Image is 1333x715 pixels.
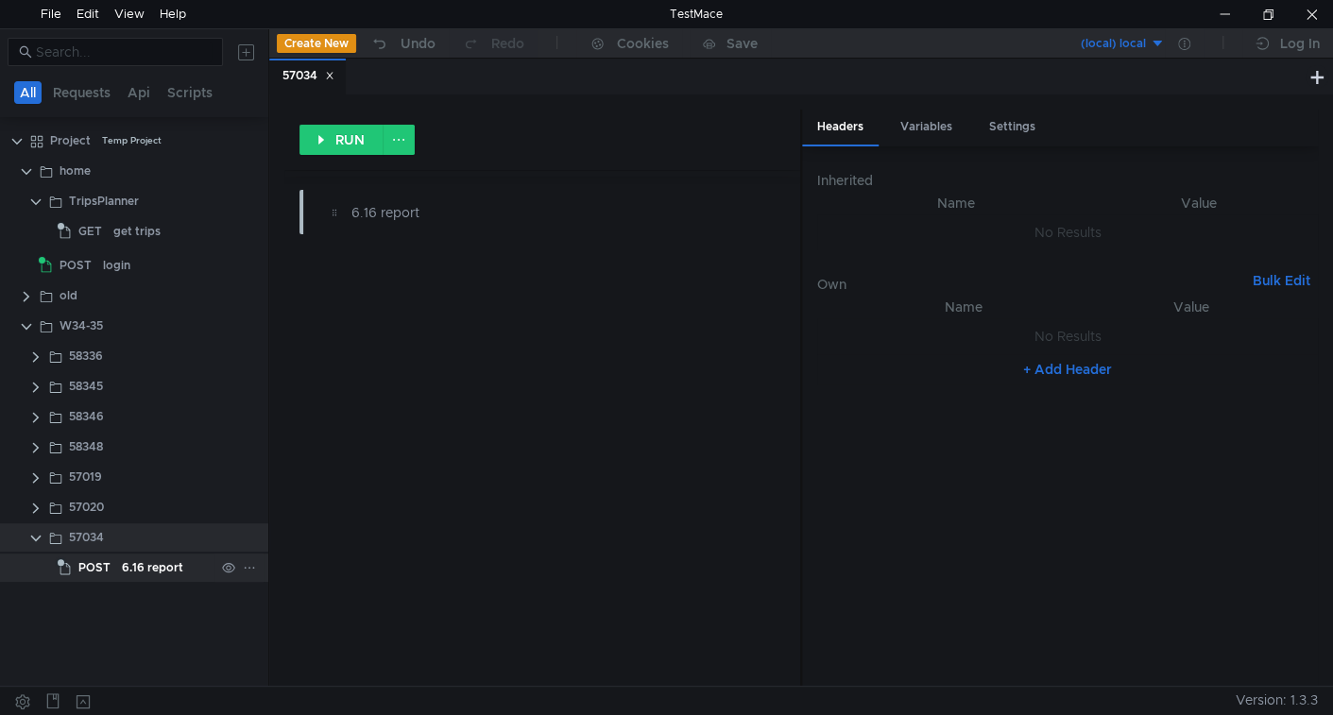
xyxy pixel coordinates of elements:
div: Variables [885,110,967,145]
div: 58336 [69,342,103,370]
div: Redo [491,32,524,55]
div: Log In [1280,32,1320,55]
div: 58346 [69,402,104,431]
div: login [103,251,130,280]
div: 57019 [69,463,102,491]
th: Name [847,296,1079,318]
div: Undo [401,32,436,55]
button: Api [122,81,156,104]
div: get trips [113,217,161,246]
div: 58345 [69,372,103,400]
button: Redo [449,29,538,58]
input: Search... [36,42,212,62]
div: Headers [802,110,879,146]
button: + Add Header [1016,358,1119,381]
div: Cookies [617,32,669,55]
th: Name [832,192,1080,214]
div: 58348 [69,433,103,461]
button: (local) local [1034,28,1165,59]
div: 6.16 report [351,202,640,223]
div: 6.16 report [122,553,183,582]
th: Value [1079,296,1303,318]
th: Value [1080,192,1318,214]
div: 57034 [69,523,104,552]
button: RUN [299,125,384,155]
span: GET [78,217,102,246]
div: Temp Project [102,127,162,155]
h6: Own [817,273,1245,296]
div: Settings [974,110,1051,145]
nz-embed-empty: No Results [1034,224,1101,241]
div: TripsPlanner [69,187,139,215]
div: old [60,281,77,310]
button: Scripts [162,81,218,104]
button: Requests [47,81,116,104]
div: 57020 [69,493,104,521]
button: Undo [356,29,449,58]
span: POST [78,553,111,582]
div: 57034 [282,66,334,86]
nz-embed-empty: No Results [1034,328,1101,345]
div: W34-35 [60,312,103,340]
button: Create New [277,34,356,53]
div: Save [726,37,758,50]
div: (local) local [1081,35,1146,53]
button: Bulk Edit [1245,269,1318,292]
div: home [60,157,91,185]
span: Version: 1.3.3 [1236,687,1318,714]
button: All [14,81,42,104]
div: Project [50,127,91,155]
span: POST [60,251,92,280]
h6: Inherited [817,169,1318,192]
